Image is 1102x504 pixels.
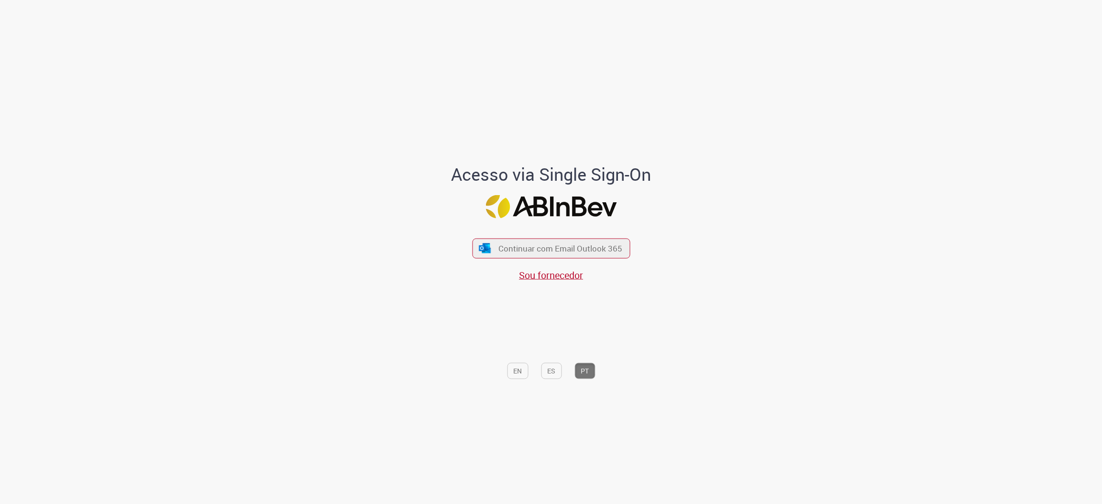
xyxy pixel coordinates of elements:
button: ES [541,362,562,379]
h1: Acesso via Single Sign-On [419,164,684,184]
img: ícone Azure/Microsoft 360 [478,243,492,253]
img: Logo ABInBev [485,195,617,219]
span: Continuar com Email Outlook 365 [498,243,622,254]
a: Sou fornecedor [519,268,583,281]
button: ícone Azure/Microsoft 360 Continuar com Email Outlook 365 [472,239,630,258]
button: PT [574,362,595,379]
button: EN [507,362,528,379]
